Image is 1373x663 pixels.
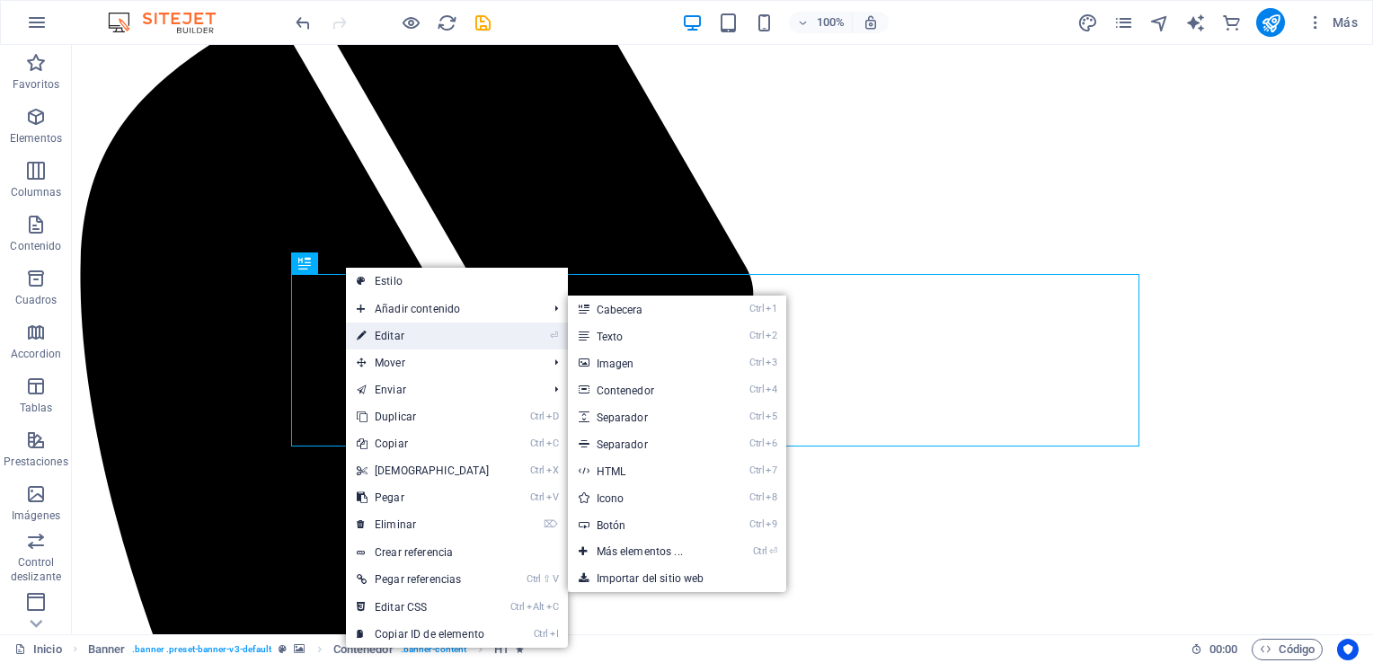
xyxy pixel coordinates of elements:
[292,12,314,33] button: undo
[1076,12,1098,33] button: design
[15,293,58,307] p: Cuadros
[436,12,457,33] button: reload
[749,303,764,314] i: Ctrl
[401,639,466,660] span: . banner-content
[1220,12,1242,33] button: commerce
[346,430,500,457] a: CtrlCCopiar
[103,12,238,33] img: Editor Logo
[534,628,548,640] i: Ctrl
[1113,13,1134,33] i: Páginas (Ctrl+Alt+S)
[749,464,764,476] i: Ctrl
[1148,12,1170,33] button: navigator
[544,518,558,530] i: ⌦
[1191,639,1238,660] h6: Tiempo de la sesión
[346,323,500,349] a: ⏎Editar
[766,491,777,503] i: 8
[294,644,305,654] i: Este elemento contiene un fondo
[749,357,764,368] i: Ctrl
[279,644,287,654] i: Este elemento es un preajuste personalizable
[749,384,764,395] i: Ctrl
[568,565,786,592] a: Importar del sitio web
[749,438,764,449] i: Ctrl
[346,484,500,511] a: CtrlVPegar
[546,601,559,613] i: C
[749,330,764,341] i: Ctrl
[1261,13,1281,33] i: Publicar
[527,573,541,585] i: Ctrl
[530,411,545,422] i: Ctrl
[346,539,568,566] a: Crear referencia
[568,538,719,565] a: Ctrl⏎Más elementos ...
[10,131,62,146] p: Elementos
[1252,639,1323,660] button: Código
[568,323,719,349] a: Ctrl2Texto
[789,12,853,33] button: 100%
[749,411,764,422] i: Ctrl
[766,464,777,476] i: 7
[346,403,500,430] a: CtrlDDuplicar
[1209,639,1237,660] span: 00 00
[293,13,314,33] i: Deshacer: Editar cabecera (Ctrl+Z)
[546,438,559,449] i: C
[769,545,777,557] i: ⏎
[1221,13,1242,33] i: Comercio
[4,455,67,469] p: Prestaciones
[568,403,719,430] a: Ctrl5Separador
[527,601,545,613] i: Alt
[11,347,61,361] p: Accordion
[1112,12,1134,33] button: pages
[88,639,126,660] span: Haz clic para seleccionar y doble clic para editar
[516,644,524,654] i: El elemento contiene una animación
[766,384,777,395] i: 4
[346,511,500,538] a: ⌦Eliminar
[11,185,62,199] p: Columnas
[766,411,777,422] i: 5
[510,601,525,613] i: Ctrl
[346,349,541,376] span: Mover
[333,639,394,660] span: Haz clic para seleccionar y doble clic para editar
[346,296,541,323] span: Añadir contenido
[553,573,558,585] i: V
[546,464,559,476] i: X
[530,464,545,476] i: Ctrl
[346,566,500,593] a: Ctrl⇧VPegar referencias
[1185,13,1206,33] i: AI Writer
[1260,639,1315,660] span: Código
[1299,8,1365,37] button: Más
[346,268,568,295] a: Estilo
[12,508,60,523] p: Imágenes
[1184,12,1206,33] button: text_generator
[550,628,559,640] i: I
[20,401,53,415] p: Tablas
[863,14,879,31] i: Al redimensionar, ajustar el nivel de zoom automáticamente para ajustarse al dispositivo elegido.
[1337,639,1359,660] button: Usercentrics
[749,491,764,503] i: Ctrl
[1222,642,1225,656] span: :
[568,430,719,457] a: Ctrl6Separador
[766,303,777,314] i: 1
[346,457,500,484] a: CtrlX[DEMOGRAPHIC_DATA]
[14,639,62,660] a: Haz clic para cancelar la selección y doble clic para abrir páginas
[1256,8,1285,37] button: publish
[473,13,493,33] i: Guardar (Ctrl+S)
[530,438,545,449] i: Ctrl
[346,376,541,403] a: Enviar
[132,639,271,660] span: . banner .preset-banner-v3-default
[346,594,500,621] a: CtrlAltCEditar CSS
[494,639,509,660] span: Haz clic para seleccionar y doble clic para editar
[766,438,777,449] i: 6
[550,330,558,341] i: ⏎
[1307,13,1358,31] span: Más
[749,518,764,530] i: Ctrl
[568,457,719,484] a: Ctrl7HTML
[568,376,719,403] a: Ctrl4Contenedor
[1077,13,1098,33] i: Diseño (Ctrl+Alt+Y)
[568,349,719,376] a: Ctrl3Imagen
[766,357,777,368] i: 3
[766,518,777,530] i: 9
[568,511,719,538] a: Ctrl9Botón
[543,573,551,585] i: ⇧
[816,12,845,33] h6: 100%
[13,77,59,92] p: Favoritos
[346,621,500,648] a: CtrlICopiar ID de elemento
